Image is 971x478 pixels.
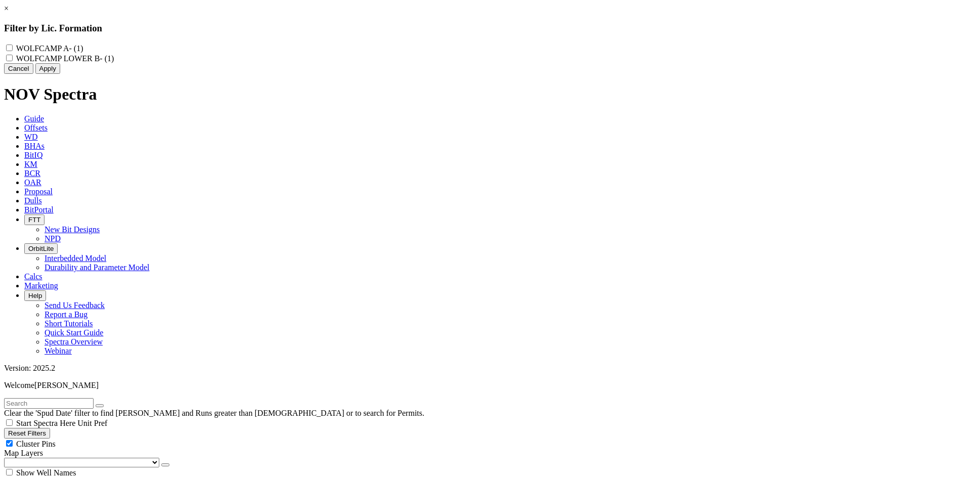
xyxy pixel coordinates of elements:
span: Marketing [24,281,58,290]
span: Clear the 'Spud Date' filter to find [PERSON_NAME] and Runs greater than [DEMOGRAPHIC_DATA] or to... [4,409,424,417]
a: Durability and Parameter Model [45,263,150,272]
a: Report a Bug [45,310,87,319]
p: Welcome [4,381,967,390]
h1: NOV Spectra [4,85,967,104]
span: Help [28,292,42,299]
label: WOLFCAMP LOWER B [16,54,114,63]
label: WOLFCAMP A [16,44,83,53]
button: Cancel [4,63,33,74]
span: Guide [24,114,44,123]
span: Offsets [24,123,48,132]
div: Version: 2025.2 [4,364,967,373]
span: - (1) [69,44,83,53]
span: KM [24,160,37,168]
span: OAR [24,178,41,187]
span: BCR [24,169,40,178]
span: BHAs [24,142,45,150]
a: Short Tutorials [45,319,93,328]
a: New Bit Designs [45,225,100,234]
button: Reset Filters [4,428,50,439]
span: Dulls [24,196,42,205]
h3: Filter by Lic. Formation [4,23,967,34]
span: - (1) [100,54,114,63]
span: BitIQ [24,151,42,159]
span: Start Spectra Here [16,419,75,427]
span: WD [24,133,38,141]
span: [PERSON_NAME] [34,381,99,389]
button: Apply [35,63,60,74]
a: Send Us Feedback [45,301,105,310]
span: OrbitLite [28,245,54,252]
a: NPD [45,234,61,243]
span: Proposal [24,187,53,196]
a: Interbedded Model [45,254,106,263]
input: Search [4,398,94,409]
a: Webinar [45,346,72,355]
span: Map Layers [4,449,43,457]
span: Calcs [24,272,42,281]
span: Show Well Names [16,468,76,477]
a: × [4,4,9,13]
span: BitPortal [24,205,54,214]
a: Quick Start Guide [45,328,103,337]
a: Spectra Overview [45,337,103,346]
span: Unit Pref [77,419,107,427]
span: Cluster Pins [16,440,56,448]
span: FTT [28,216,40,224]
